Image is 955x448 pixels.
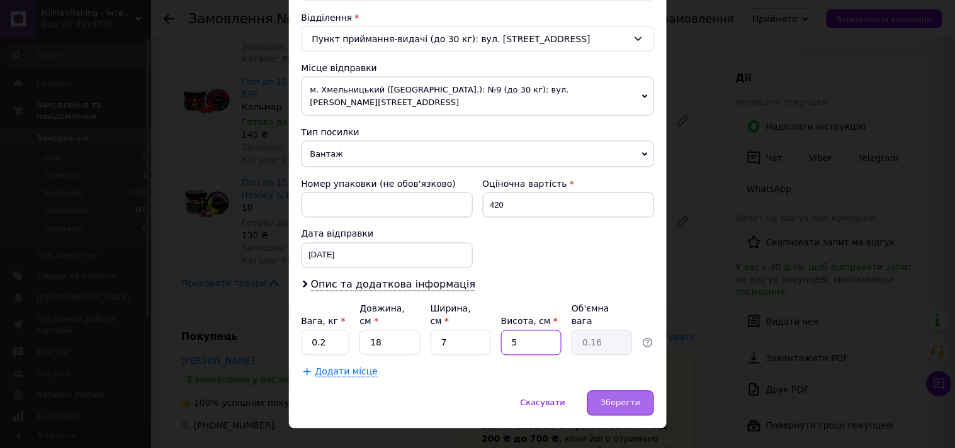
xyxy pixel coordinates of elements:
span: Скасувати [521,398,565,408]
span: Місце відправки [302,63,378,73]
span: Додати місце [315,367,378,378]
div: Об'ємна вага [572,303,632,328]
label: Довжина, см [359,304,405,327]
span: Опис та додаткова інформація [311,279,476,291]
span: м. Хмельницький ([GEOGRAPHIC_DATA].): №9 (до 30 кг): вул. [PERSON_NAME][STREET_ADDRESS] [302,77,654,116]
div: Оціночна вартість [483,177,654,190]
span: Зберегти [601,398,640,408]
span: Вантаж [302,141,654,167]
label: Вага, кг [302,316,346,327]
div: Дата відправки [302,228,473,240]
span: Тип посилки [302,127,359,137]
div: Пункт приймання-видачі (до 30 кг): вул. [STREET_ADDRESS] [302,26,654,52]
label: Ширина, см [431,304,471,327]
label: Висота, см [501,316,558,327]
div: Відділення [302,11,654,24]
div: Номер упаковки (не обов'язково) [302,177,473,190]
